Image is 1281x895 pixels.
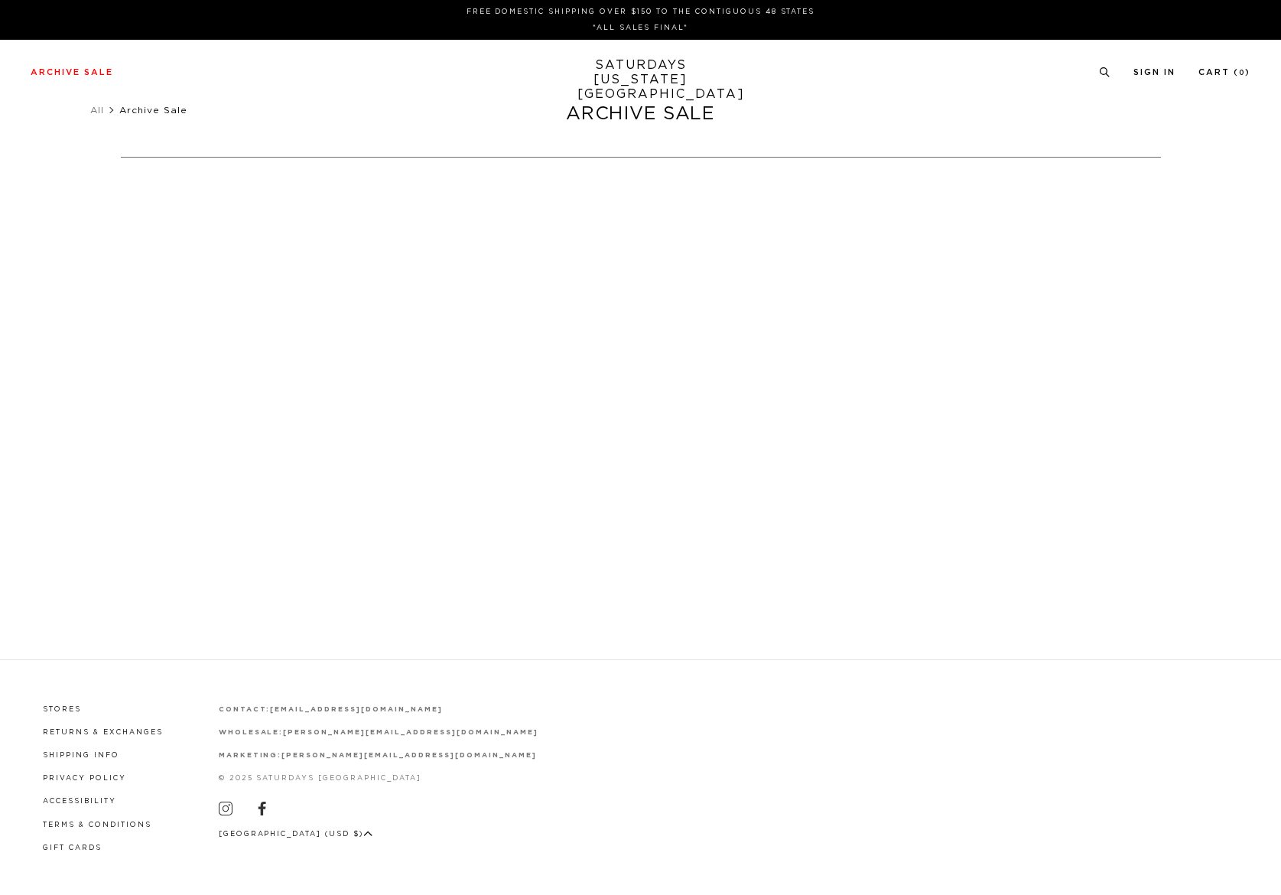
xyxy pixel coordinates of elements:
span: Archive Sale [119,106,187,115]
a: All [90,106,104,115]
small: 0 [1239,70,1245,76]
button: [GEOGRAPHIC_DATA] (USD $) [219,828,373,840]
a: SATURDAYS[US_STATE][GEOGRAPHIC_DATA] [577,58,704,102]
strong: marketing: [219,752,282,759]
a: Terms & Conditions [43,822,151,828]
a: Sign In [1133,68,1175,76]
a: Accessibility [43,798,116,805]
a: Returns & Exchanges [43,729,163,736]
a: [PERSON_NAME][EMAIL_ADDRESS][DOMAIN_NAME] [283,729,538,736]
a: Gift Cards [43,845,102,851]
a: [EMAIL_ADDRESS][DOMAIN_NAME] [270,706,442,713]
a: Privacy Policy [43,775,126,782]
a: Stores [43,706,81,713]
p: FREE DOMESTIC SHIPPING OVER $150 TO THE CONTIGUOUS 48 STATES [37,6,1244,18]
strong: contact: [219,706,271,713]
p: *ALL SALES FINAL* [37,22,1244,34]
p: © 2025 Saturdays [GEOGRAPHIC_DATA] [219,773,538,784]
a: Archive Sale [31,68,113,76]
a: Shipping Info [43,752,119,759]
a: [PERSON_NAME][EMAIL_ADDRESS][DOMAIN_NAME] [281,752,536,759]
a: Cart (0) [1198,68,1250,76]
strong: wholesale: [219,729,284,736]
